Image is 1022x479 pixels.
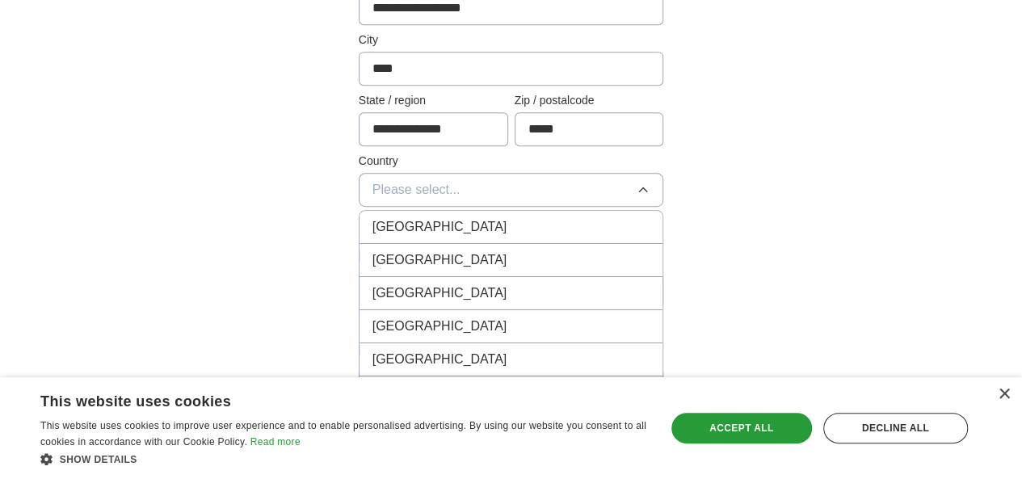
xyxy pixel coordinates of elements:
[40,387,607,411] div: This website uses cookies
[40,420,646,447] span: This website uses cookies to improve user experience and to enable personalised advertising. By u...
[250,436,301,447] a: Read more, opens a new window
[359,92,508,109] label: State / region
[671,413,812,443] div: Accept all
[372,317,507,336] span: [GEOGRAPHIC_DATA]
[372,350,507,369] span: [GEOGRAPHIC_DATA]
[359,173,664,207] button: Please select...
[359,153,664,170] label: Country
[60,454,137,465] span: Show details
[515,92,664,109] label: Zip / postalcode
[40,451,647,467] div: Show details
[372,180,461,200] span: Please select...
[372,284,507,303] span: [GEOGRAPHIC_DATA]
[823,413,968,443] div: Decline all
[359,32,664,48] label: City
[372,250,507,270] span: [GEOGRAPHIC_DATA]
[998,389,1010,401] div: Close
[372,217,507,237] span: [GEOGRAPHIC_DATA]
